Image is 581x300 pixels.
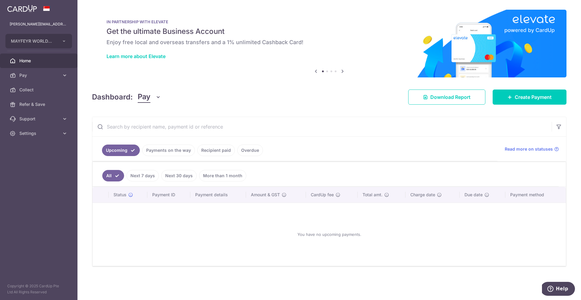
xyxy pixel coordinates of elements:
[102,145,140,156] a: Upcoming
[197,145,235,156] a: Recipient paid
[19,101,59,107] span: Refer & Save
[100,208,559,261] div: You have no upcoming payments.
[505,146,559,152] a: Read more on statuses
[464,192,483,198] span: Due date
[493,90,566,105] a: Create Payment
[11,38,56,44] span: MAYFEYR WORLDWIDE PTE. LTD.
[19,116,59,122] span: Support
[92,117,552,136] input: Search by recipient name, payment id or reference
[142,145,195,156] a: Payments on the way
[542,282,575,297] iframe: Opens a widget where you can find more information
[147,187,190,203] th: Payment ID
[5,34,72,48] button: MAYFEYR WORLDWIDE PTE. LTD.
[19,72,59,78] span: Pay
[102,170,124,181] a: All
[126,170,159,181] a: Next 7 days
[19,87,59,93] span: Collect
[408,90,485,105] a: Download Report
[10,21,68,27] p: [PERSON_NAME][EMAIL_ADDRESS][DOMAIN_NAME]
[311,192,334,198] span: CardUp fee
[199,170,246,181] a: More than 1 month
[19,58,59,64] span: Home
[138,91,150,103] span: Pay
[107,39,552,46] h6: Enjoy free local and overseas transfers and a 1% unlimited Cashback Card!
[505,146,553,152] span: Read more on statuses
[515,93,552,101] span: Create Payment
[410,192,435,198] span: Charge date
[113,192,126,198] span: Status
[161,170,197,181] a: Next 30 days
[505,187,566,203] th: Payment method
[251,192,280,198] span: Amount & GST
[7,5,37,12] img: CardUp
[190,187,246,203] th: Payment details
[363,192,382,198] span: Total amt.
[107,27,552,36] h5: Get the ultimate Business Account
[92,92,133,103] h4: Dashboard:
[107,53,166,59] a: Learn more about Elevate
[138,91,161,103] button: Pay
[237,145,263,156] a: Overdue
[107,19,552,24] p: IN PARTNERSHIP WITH ELEVATE
[430,93,471,101] span: Download Report
[92,10,566,77] img: Renovation banner
[19,130,59,136] span: Settings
